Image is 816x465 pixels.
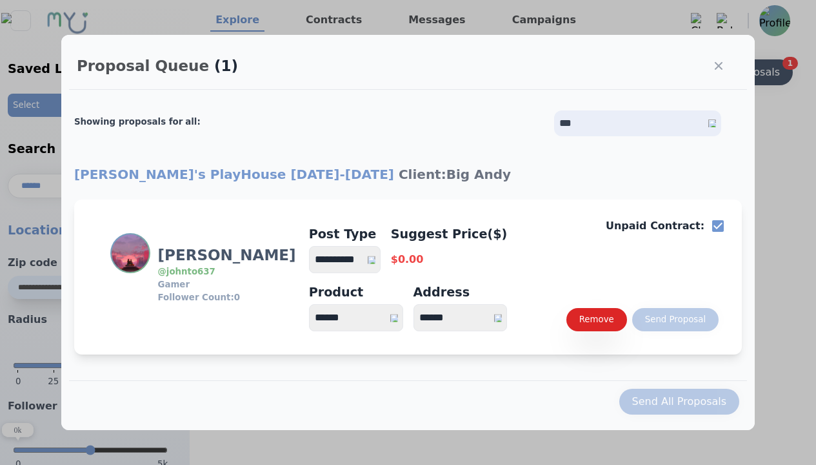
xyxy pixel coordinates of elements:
span: Client: Big Andy [399,167,511,182]
h2: Showing proposals for [74,108,201,136]
h4: Suggest Price($) [391,225,508,243]
div: Remove [579,313,614,326]
span: (1) [214,57,238,74]
h3: [PERSON_NAME] [158,245,296,265]
p: Unpaid Contract: [606,218,704,234]
a: @johnto637 [158,267,215,276]
div: all : [185,116,200,129]
h2: Proposal Queue [77,57,209,74]
img: Profile [112,234,149,272]
h3: Gamer [158,278,296,291]
button: Remove [566,308,627,331]
h3: Follower Count: 0 [158,291,296,304]
button: Send Proposal [632,308,719,331]
h4: Post Type [309,225,381,243]
p: $0.00 [391,252,508,267]
button: Send All Proposals [619,389,740,415]
div: Product [309,284,403,302]
h2: [PERSON_NAME]'s PlayHouse [DATE] - [DATE] [74,165,742,184]
div: Send Proposal [645,313,706,326]
div: Send All Proposals [632,394,727,409]
div: Address [413,284,508,302]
